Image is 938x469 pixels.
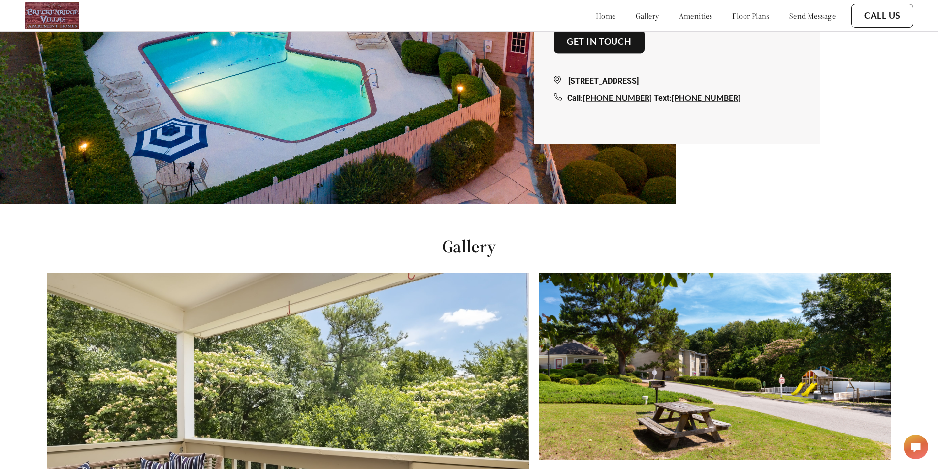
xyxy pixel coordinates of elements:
[567,36,632,47] a: Get in touch
[539,273,891,460] img: Alt text
[554,30,645,54] button: Get in touch
[864,10,901,21] a: Call Us
[679,11,713,21] a: amenities
[672,94,741,103] a: [PHONE_NUMBER]
[636,11,659,21] a: gallery
[583,94,652,103] a: [PHONE_NUMBER]
[25,2,79,29] img: logo.png
[654,94,672,103] span: Text:
[851,4,913,28] button: Call Us
[732,11,770,21] a: floor plans
[554,76,800,88] div: [STREET_ADDRESS]
[789,11,836,21] a: send message
[596,11,616,21] a: home
[567,94,583,103] span: Call:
